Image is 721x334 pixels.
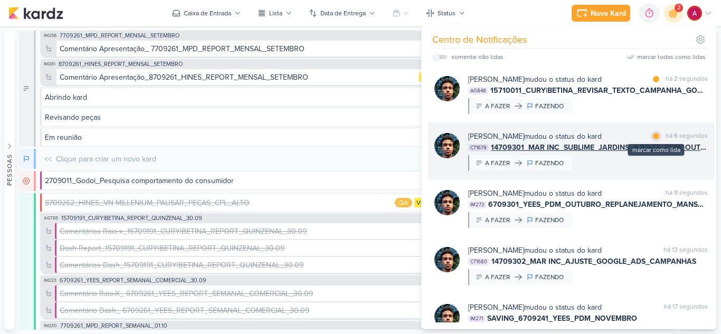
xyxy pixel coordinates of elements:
div: mudou o status do kard [468,74,602,85]
div: Comentário Apresentação_8709261_HINES_REPORT_MENSAL_SETEMBRO [60,72,417,83]
div: FAZENDO [535,272,564,282]
div: Em reunião [45,132,616,143]
div: Dash Report_15709191_CURY|BETINA_REPORT_QUINZENAL_30.09 [60,243,419,254]
div: A FAZER [485,215,510,225]
div: FAZENDO [535,215,564,225]
div: Comentários Raio-x_15709191_CURY|BETINA_REPORT_QUINZENAL_30.09 [60,226,307,237]
div: Comentário Apresentação_ 7709261_MPD_REPORT_MENSAL_SETEMBRO [60,43,305,54]
div: mudou o status do kard [468,302,602,313]
div: Centro de Notificações [432,33,527,47]
div: Revisando peças [45,112,616,123]
span: CT1680 [468,258,489,265]
div: Comentários Raio-x_15709191_CURY|BETINA_REPORT_QUINZENAL_30.09 [60,226,419,237]
img: Nelito Junior [434,304,460,329]
span: 6709301_YEES_PDM_OUTUBRO_REPLANEJAMENTO_MANSÕES_TAQUARAL [488,199,708,210]
span: 14709302_MAR INC_AJUSTE_GOOGLE_ADS_CAMPANHAS [491,256,696,267]
span: 6709261_YEES_REPORT_SEMANAL_COMERCIAL_30.09 [60,278,206,283]
div: Abrindo kard [45,92,87,103]
span: 2 [677,4,680,12]
div: mudou o status do kard [468,245,602,256]
span: AG848 [468,87,488,94]
span: 14709301_MAR INC_SUBLIME_JARDINS_AJUSTE_PDM_OUTUBRO [491,142,708,153]
div: Pessoas [5,154,14,185]
div: Comentário Dash_ 6709261_YEES_REPORT_SEMANAL_COMERCIAL_30.09 [60,305,425,316]
img: Alessandra Gomes [687,6,702,21]
div: somente não lidas [451,52,504,62]
div: Abrindo kard [45,92,616,103]
div: AGUARDANDO [19,171,36,191]
span: AG785 [43,215,59,221]
b: [PERSON_NAME] [468,189,524,198]
div: 2709011_Godoi_Pesquisa comportamento do consumidor [45,175,448,186]
span: IM230 [43,323,58,329]
div: Comentário Dash_ 6709261_YEES_REPORT_SEMANAL_COMERCIAL_30.09 [60,305,309,316]
div: Comentários Dash_15709191_CURY|BETINA_REPORT_QUINZENAL_30.09 [60,260,303,271]
span: IM256 [43,33,58,39]
div: A FAZER [485,272,510,282]
div: há 9 segundos [666,188,708,199]
button: Novo Kard [572,5,630,22]
span: IM273 [468,201,486,208]
span: CT1679 [468,144,489,151]
div: há 13 segundos [663,245,708,256]
div: há 2 segundos [666,74,708,85]
div: 8709262_HINES_VN MILLENIUM_PAUSAR_PEÇAS_CPL_ALTO [45,197,250,208]
div: há 6 segundos [666,131,708,142]
div: Comentário Raio-X_ 6709261_YEES_REPORT_SEMANAL_COMERCIAL_30.09 [60,288,425,299]
div: Em reunião [45,132,82,143]
div: 2709011_Godoi_Pesquisa comportamento do consumidor [45,175,234,186]
div: FAZENDO [535,101,564,111]
div: FAZER [19,31,36,147]
span: IM261 [43,61,56,67]
span: 7709261_MPD_REPORT_MENSAL_SETEMBRO [60,33,179,39]
div: Comentário Raio-X_ 6709261_YEES_REPORT_SEMANAL_COMERCIAL_30.09 [60,288,313,299]
div: VN Millenium [419,72,461,82]
b: [PERSON_NAME] [468,303,524,312]
div: FAZENDO [19,149,36,169]
b: [PERSON_NAME] [468,246,524,255]
div: marcar todas como lidas [637,52,706,62]
span: 15710011_CURY|BETINA_REVISAR_TEXTO_CAMPANHA_GOOGLE_LAPA [490,85,708,96]
div: mudou o status do kard [468,188,602,199]
span: IM271 [468,315,485,322]
div: Novo Kard [591,8,626,19]
div: marcar como lida [628,144,685,156]
div: QA [395,198,412,207]
span: SAVING_6709241_YEES_PDM_NOVEMBRO [487,313,637,324]
div: Comentário Apresentação_8709261_HINES_REPORT_MENSAL_SETEMBRO [60,72,308,83]
img: Nelito Junior [434,133,460,158]
div: há 17 segundos [664,302,708,313]
img: Nelito Junior [434,190,460,215]
div: 8709262_HINES_VN MILLENIUM_PAUSAR_PEÇAS_CPL_ALTO [45,197,393,208]
div: A FAZER [485,158,510,168]
button: Pessoas [4,31,15,330]
span: 7709261_MPD_REPORT_SEMANAL_01.10 [60,323,167,329]
div: Comentário Apresentação_ 7709261_MPD_REPORT_MENSAL_SETEMBRO [60,43,441,54]
span: 15709191_CURY|BETINA_REPORT_QUINZENAL_30.09 [61,215,202,221]
img: kardz.app [8,7,63,20]
div: VN Millenium [414,198,457,207]
div: A FAZER [485,101,510,111]
div: Comentários Dash_15709191_CURY|BETINA_REPORT_QUINZENAL_30.09 [60,260,419,271]
span: 8709261_HINES_REPORT_MENSAL_SETEMBRO [59,61,183,67]
b: [PERSON_NAME] [468,75,524,84]
img: Nelito Junior [434,247,460,272]
b: [PERSON_NAME] [468,132,524,141]
div: FAZENDO [535,158,564,168]
div: Dash Report_15709191_CURY|BETINA_REPORT_QUINZENAL_30.09 [60,243,284,254]
img: Nelito Junior [434,76,460,101]
div: Revisando peças [45,112,101,123]
span: IM223 [43,278,58,283]
div: mudou o status do kard [468,131,602,142]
